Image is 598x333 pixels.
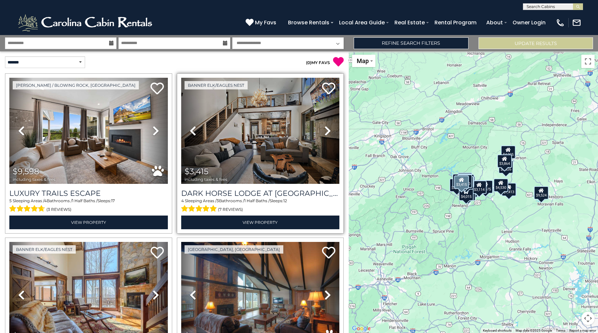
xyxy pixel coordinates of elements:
[569,329,596,332] a: Report a map error
[431,17,480,28] a: Rental Program
[9,189,168,198] a: Luxury Trails Escape
[306,60,311,65] span: ( )
[9,216,168,229] a: View Property
[283,198,287,203] span: 12
[498,160,513,174] div: $2,826
[581,55,595,68] button: Toggle fullscreen view
[181,198,184,203] span: 4
[454,176,469,189] div: $3,415
[307,60,310,65] span: 0
[459,188,474,201] div: $4,015
[185,166,209,176] span: $3,415
[17,13,155,33] img: White-1-2.png
[350,324,372,333] img: Google
[472,181,487,194] div: $3,114
[9,78,168,184] img: thumbnail_168695581.jpeg
[181,189,340,198] a: Dark Horse Lodge at [GEOGRAPHIC_DATA]
[572,18,581,27] img: mail-regular-white.png
[556,18,565,27] img: phone-regular-white.png
[322,246,335,260] a: Add to favorites
[9,198,168,214] div: Sleeping Areas / Bathrooms / Sleeps:
[459,176,474,190] div: $2,596
[350,324,372,333] a: Open this area in Google Maps (opens a new window)
[497,154,512,168] div: $3,864
[502,183,516,196] div: $9,598
[556,329,565,332] a: Terms (opens in new tab)
[217,198,219,203] span: 3
[244,198,270,203] span: 1 Half Baths /
[453,174,467,187] div: $3,779
[459,174,474,188] div: $2,280
[391,17,428,28] a: Real Estate
[458,175,472,188] div: $3,300
[352,55,375,67] button: Change map style
[185,177,227,182] span: including taxes & fees
[322,82,335,96] a: Add to favorites
[255,18,276,27] span: My Favs
[534,186,549,200] div: $9,524
[13,245,76,254] a: Banner Elk/Eagles Nest
[501,145,515,159] div: $4,905
[181,198,340,214] div: Sleeping Areas / Bathrooms / Sleeps:
[185,81,248,89] a: Banner Elk/Eagles Nest
[181,216,340,229] a: View Property
[246,18,278,27] a: My Favs
[479,37,593,49] button: Update Results
[502,183,516,196] div: $7,413
[354,37,468,49] a: Refine Search Filters
[13,177,55,182] span: including taxes & fees
[306,60,330,65] a: (0)MY FAVS
[151,82,164,96] a: Add to favorites
[181,189,340,198] h3: Dark Horse Lodge at Eagles Nest
[461,188,476,201] div: $4,008
[336,17,388,28] a: Local Area Guide
[13,81,139,89] a: [PERSON_NAME] / Blowing Rock, [GEOGRAPHIC_DATA]
[357,57,369,64] span: Map
[185,245,283,254] a: [GEOGRAPHIC_DATA], [GEOGRAPHIC_DATA]
[72,198,97,203] span: 1 Half Baths /
[151,246,164,260] a: Add to favorites
[181,78,340,184] img: thumbnail_164375639.jpeg
[111,198,115,203] span: 17
[509,17,549,28] a: Owner Login
[457,174,472,187] div: $3,755
[483,17,506,28] a: About
[478,180,493,194] div: $4,675
[450,179,464,192] div: $3,070
[13,166,39,176] span: $9,598
[494,179,508,192] div: $4,530
[483,328,512,333] button: Keyboard shortcuts
[46,205,71,214] span: (3 reviews)
[9,198,12,203] span: 5
[516,329,552,332] span: Map data ©2025 Google
[44,198,47,203] span: 4
[285,17,333,28] a: Browse Rentals
[581,312,595,325] button: Map camera controls
[218,205,243,214] span: (7 reviews)
[457,173,472,186] div: $3,915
